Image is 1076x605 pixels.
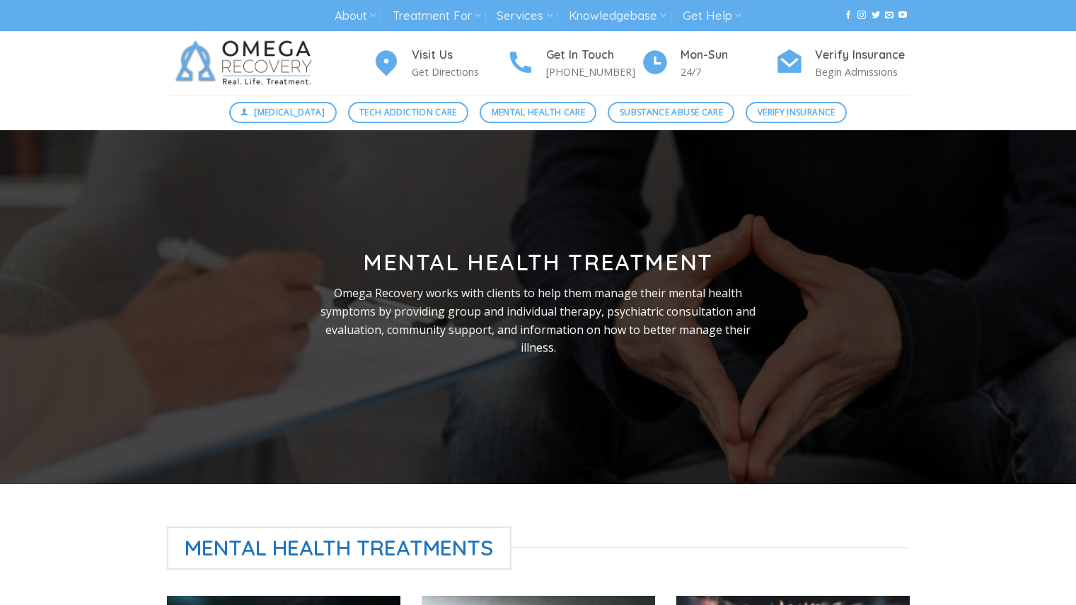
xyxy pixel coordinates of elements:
[681,46,775,64] h4: Mon-Sun
[254,105,325,119] span: [MEDICAL_DATA]
[569,3,666,29] a: Knowledgebase
[507,46,641,81] a: Get In Touch [PHONE_NUMBER]
[372,46,507,81] a: Visit Us Get Directions
[229,102,337,123] a: [MEDICAL_DATA]
[746,102,847,123] a: Verify Insurance
[359,105,457,119] span: Tech Addiction Care
[363,248,713,276] strong: Mental Health Treatment
[335,3,376,29] a: About
[620,105,723,119] span: Substance Abuse Care
[898,11,907,21] a: Follow on YouTube
[393,3,481,29] a: Treatment For
[167,31,326,95] img: Omega Recovery
[775,46,910,81] a: Verify Insurance Begin Admissions
[309,284,768,357] p: Omega Recovery works with clients to help them manage their mental health symptoms by providing g...
[857,11,866,21] a: Follow on Instagram
[872,11,880,21] a: Follow on Twitter
[492,105,585,119] span: Mental Health Care
[546,64,641,80] p: [PHONE_NUMBER]
[167,526,512,570] span: Mental Health Treatments
[681,64,775,80] p: 24/7
[815,46,910,64] h4: Verify Insurance
[758,105,835,119] span: Verify Insurance
[412,64,507,80] p: Get Directions
[683,3,741,29] a: Get Help
[844,11,852,21] a: Follow on Facebook
[480,102,596,123] a: Mental Health Care
[497,3,553,29] a: Services
[815,64,910,80] p: Begin Admissions
[546,46,641,64] h4: Get In Touch
[608,102,734,123] a: Substance Abuse Care
[885,11,893,21] a: Send us an email
[348,102,469,123] a: Tech Addiction Care
[412,46,507,64] h4: Visit Us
